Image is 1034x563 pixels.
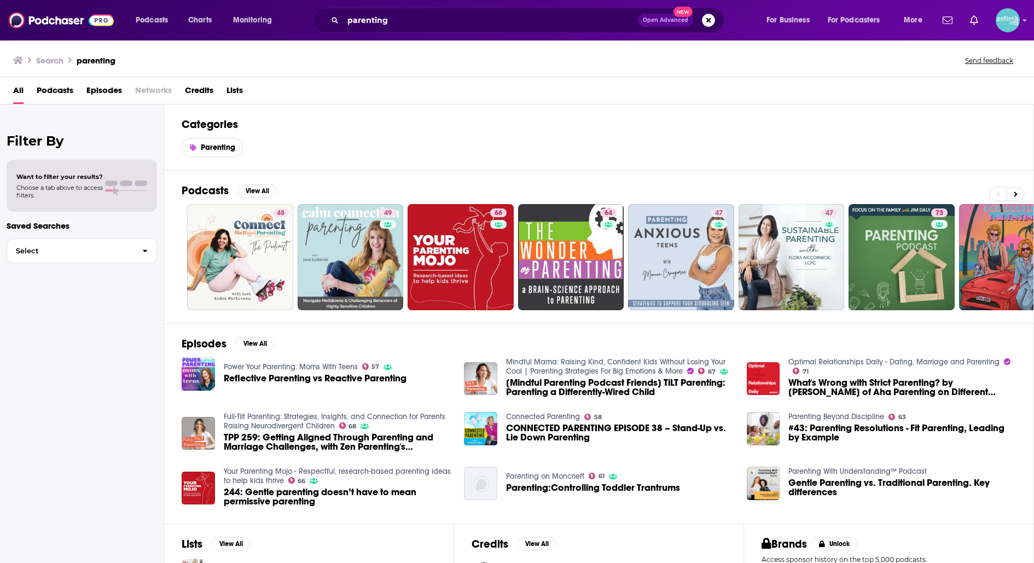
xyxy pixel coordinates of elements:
button: Send feedback [962,56,1016,65]
a: CONNECTED PARENTING EPISODE 38 – Stand-Up vs. Lie Down Parenting [506,423,734,442]
a: Episodes [86,82,122,104]
a: [Mindful Parenting Podcast Friends] TiLT Parenting: Parenting a Differently-Wired Child [464,362,497,396]
h2: Episodes [182,337,226,351]
span: 47 [715,208,723,219]
a: What's Wrong with Strict Parenting? by Dr. Laura Markham of Aha Parenting on Different Parenting ... [788,378,1016,397]
a: EpisodesView All [182,337,275,351]
a: TPP 259: Getting Aligned Through Parenting and Marriage Challenges, with Zen Parenting's Cathy an... [224,433,451,451]
span: 49 [384,208,392,219]
a: Show notifications dropdown [966,11,983,30]
img: What's Wrong with Strict Parenting? by Dr. Laura Markham of Aha Parenting on Different Parenting ... [747,362,780,396]
a: Credits [185,82,213,104]
h2: Credits [472,537,508,551]
h2: Categories [182,118,1016,131]
a: 244: Gentle parenting doesn’t have to mean permissive parenting [224,487,451,506]
span: 47 [826,208,833,219]
span: 58 [594,415,602,420]
button: View All [235,337,275,350]
span: 67 [708,369,716,374]
img: Gentle Parenting vs. Traditional Parenting. Key differences [747,467,780,500]
span: Want to filter your results? [16,173,103,181]
a: Parenting:Controlling Toddler Trantrums [506,483,680,492]
button: Open AdvancedNew [638,14,693,27]
p: Saved Searches [7,220,157,231]
a: 61 [589,473,605,479]
span: 66 [298,479,305,484]
a: Your Parenting Mojo - Respectful, research-based parenting ideas to help kids thrive [224,467,451,485]
a: Parenting on Moncrieff [506,472,584,481]
a: ListsView All [182,537,251,551]
a: 47 [821,208,838,217]
div: Search podcasts, credits, & more... [323,8,735,33]
img: 244: Gentle parenting doesn’t have to mean permissive parenting [182,472,215,505]
h2: Brands [762,537,807,551]
img: Reflective Parenting vs Reactive Parenting [182,357,215,391]
button: open menu [128,11,182,29]
h3: Search [36,55,63,66]
a: 68 [339,422,357,429]
span: Charts [188,13,212,28]
span: Podcasts [136,13,168,28]
a: Mindful Mama: Raising Kind, Confident Kids Without Losing Your Cool | Parenting Strategies For Bi... [506,357,725,376]
span: Logged in as JessicaPellien [996,8,1020,32]
span: Reflective Parenting vs Reactive Parenting [224,374,406,383]
button: View All [211,537,251,550]
a: 47 [711,208,727,217]
span: For Business [766,13,810,28]
button: open menu [821,11,896,29]
span: 63 [898,415,906,420]
a: 64 [518,204,624,310]
span: All [13,82,24,104]
a: [Mindful Parenting Podcast Friends] TiLT Parenting: Parenting a Differently-Wired Child [506,378,734,397]
span: Parenting [201,143,235,152]
span: For Podcasters [828,13,880,28]
a: Podcasts [37,82,73,104]
a: CONNECTED PARENTING EPISODE 38 – Stand-Up vs. Lie Down Parenting [464,412,497,445]
h2: Filter By [7,133,157,149]
h3: parenting [77,55,115,66]
a: 57 [362,363,380,370]
img: #43: Parenting Resolutions - Fit Parenting, Leading by Example [747,412,780,445]
button: open menu [759,11,823,29]
a: 66 [490,208,507,217]
a: 47 [628,204,734,310]
span: #43: Parenting Resolutions - Fit Parenting, Leading by Example [788,423,1016,442]
a: PodcastsView All [182,184,277,198]
h2: Lists [182,537,202,551]
span: 57 [371,364,379,369]
img: Parenting:Controlling Toddler Trantrums [464,467,497,500]
button: Show profile menu [996,8,1020,32]
a: 67 [698,368,716,374]
span: 71 [803,369,809,374]
a: 48 [187,204,293,310]
a: Show notifications dropdown [938,11,957,30]
button: Select [7,239,157,263]
h2: Podcasts [182,184,229,198]
a: 66 [408,204,514,310]
a: Power Your Parenting: Moms With Teens [224,362,358,372]
input: Search podcasts, credits, & more... [343,11,638,29]
a: Lists [226,82,243,104]
span: Choose a tab above to access filters. [16,184,103,199]
a: Optimal Relationships Daily - Dating, Marriage and Parenting [788,357,1000,367]
a: Gentle Parenting vs. Traditional Parenting. Key differences [788,478,1016,497]
a: Parenting With Understanding™ Podcast [788,467,927,476]
button: open menu [896,11,936,29]
img: TPP 259: Getting Aligned Through Parenting and Marriage Challenges, with Zen Parenting's Cathy an... [182,417,215,450]
span: 64 [605,208,612,219]
span: 73 [936,208,943,219]
a: 73 [931,208,948,217]
a: Full-Tilt Parenting: Strategies, Insights, and Connection for Parents Raising Neurodivergent Chil... [224,412,445,431]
